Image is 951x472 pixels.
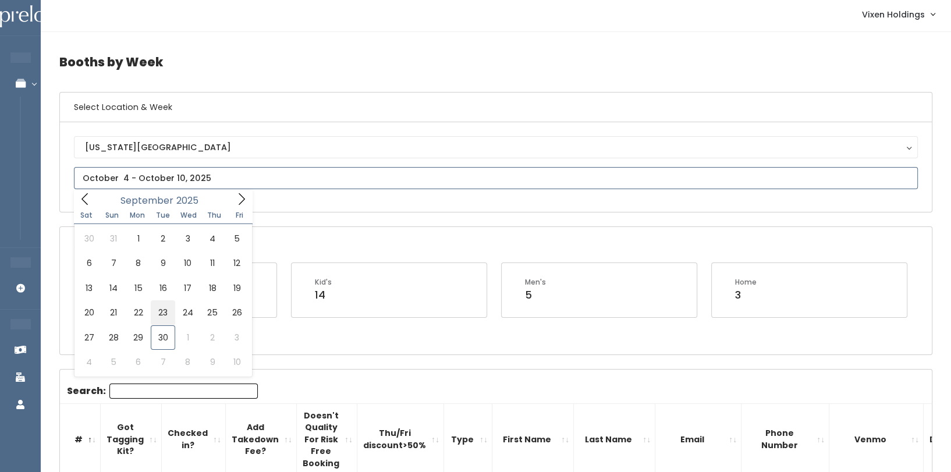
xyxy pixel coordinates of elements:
[77,325,101,350] span: September 27, 2025
[74,212,100,219] span: Sat
[151,325,175,350] span: September 30, 2025
[101,251,126,275] span: September 7, 2025
[101,325,126,350] span: September 28, 2025
[175,276,200,300] span: September 17, 2025
[59,46,932,78] h4: Booths by Week
[151,251,175,275] span: September 9, 2025
[126,276,151,300] span: September 15, 2025
[225,350,249,374] span: October 10, 2025
[225,251,249,275] span: September 12, 2025
[60,93,932,122] h6: Select Location & Week
[151,350,175,374] span: October 7, 2025
[101,276,126,300] span: September 14, 2025
[126,226,151,251] span: September 1, 2025
[200,226,225,251] span: September 4, 2025
[175,226,200,251] span: September 3, 2025
[120,196,173,205] span: September
[151,226,175,251] span: September 2, 2025
[150,212,176,219] span: Tue
[862,8,925,21] span: Vixen Holdings
[101,350,126,374] span: October 5, 2025
[67,384,258,399] label: Search:
[175,300,200,325] span: September 24, 2025
[525,277,546,288] div: Men's
[225,276,249,300] span: September 19, 2025
[173,193,208,208] input: Year
[77,251,101,275] span: September 6, 2025
[175,325,200,350] span: October 1, 2025
[77,300,101,325] span: September 20, 2025
[101,300,126,325] span: September 21, 2025
[200,350,225,374] span: October 9, 2025
[126,300,151,325] span: September 22, 2025
[151,276,175,300] span: September 16, 2025
[200,276,225,300] span: September 18, 2025
[100,212,125,219] span: Sun
[201,212,227,219] span: Thu
[200,251,225,275] span: September 11, 2025
[77,226,101,251] span: August 30, 2025
[126,325,151,350] span: September 29, 2025
[74,167,918,189] input: October 4 - October 10, 2025
[200,300,225,325] span: September 25, 2025
[175,251,200,275] span: September 10, 2025
[74,136,918,158] button: [US_STATE][GEOGRAPHIC_DATA]
[225,226,249,251] span: September 5, 2025
[200,325,225,350] span: October 2, 2025
[151,300,175,325] span: September 23, 2025
[77,276,101,300] span: September 13, 2025
[525,288,546,303] div: 5
[176,212,201,219] span: Wed
[225,325,249,350] span: October 3, 2025
[77,350,101,374] span: October 4, 2025
[735,277,757,288] div: Home
[109,384,258,399] input: Search:
[315,288,332,303] div: 14
[101,226,126,251] span: August 31, 2025
[315,277,332,288] div: Kid's
[125,212,151,219] span: Mon
[175,350,200,374] span: October 8, 2025
[126,251,151,275] span: September 8, 2025
[126,350,151,374] span: October 6, 2025
[227,212,253,219] span: Fri
[850,2,946,27] a: Vixen Holdings
[225,300,249,325] span: September 26, 2025
[735,288,757,303] div: 3
[85,141,907,154] div: [US_STATE][GEOGRAPHIC_DATA]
